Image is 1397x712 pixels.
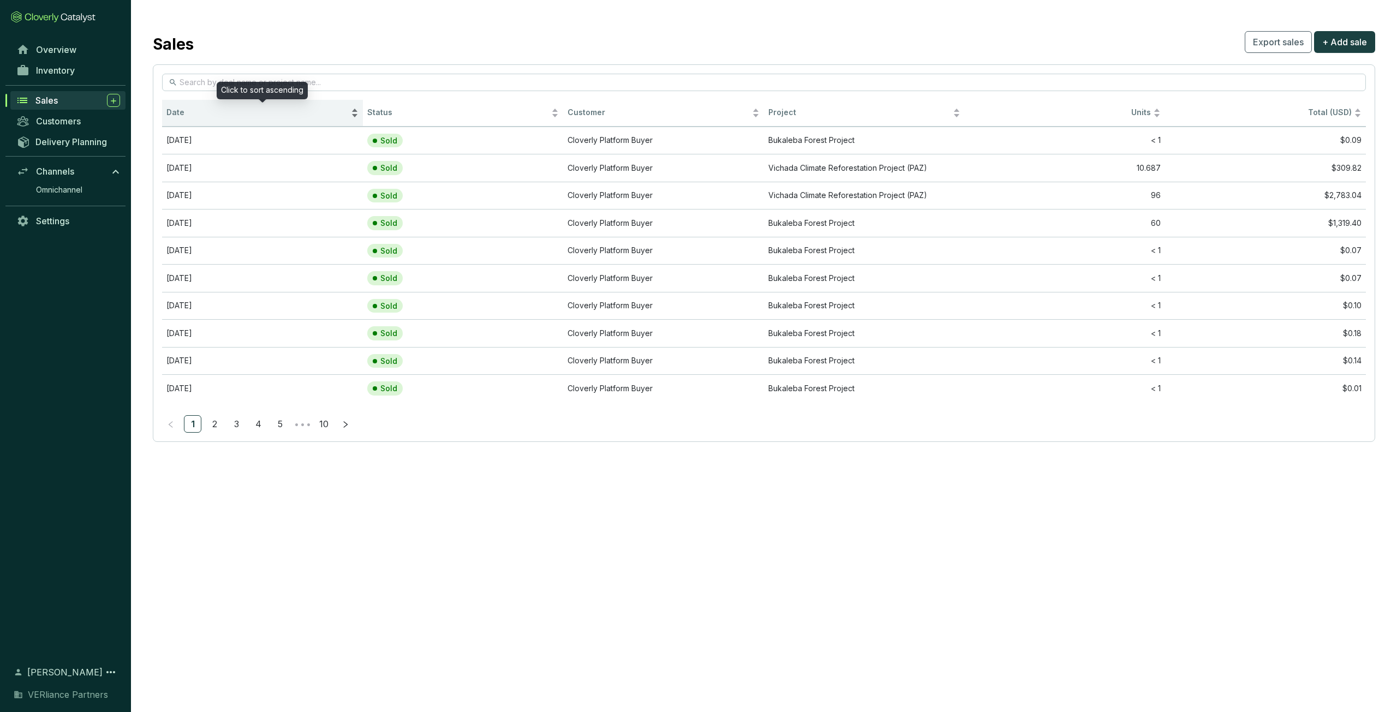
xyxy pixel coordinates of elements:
td: $0.10 [1165,292,1366,320]
td: < 1 [965,347,1166,375]
li: Next Page [337,415,354,433]
td: Apr 26 2024 [162,209,363,237]
span: Overview [36,44,76,55]
span: Total (USD) [1308,107,1352,117]
th: Customer [563,100,764,127]
button: left [162,415,180,433]
td: Bukaleba Forest Project [764,127,965,154]
span: right [342,421,349,428]
span: Omnichannel [36,184,82,195]
p: Sold [380,218,397,228]
a: 5 [272,416,288,432]
p: Sold [380,191,397,201]
span: Delivery Planning [35,136,107,147]
li: 4 [249,415,267,433]
a: 4 [250,416,266,432]
span: Customer [568,107,750,118]
td: < 1 [965,319,1166,347]
td: Nov 22 2023 [162,264,363,292]
td: $309.82 [1165,154,1366,182]
p: Sold [380,301,397,311]
li: 10 [315,415,332,433]
li: Next 5 Pages [293,415,311,433]
input: Search by deal name or project name... [180,76,1350,88]
td: < 1 [965,127,1166,154]
td: Cloverly Platform Buyer [563,154,764,182]
td: $0.14 [1165,347,1366,375]
td: Feb 19 2025 [162,154,363,182]
td: Vichada Climate Reforestation Project (PAZ) [764,182,965,210]
td: Cloverly Platform Buyer [563,237,764,265]
span: Status [367,107,550,118]
a: 3 [228,416,244,432]
td: Bukaleba Forest Project [764,292,965,320]
td: Jun 23 2023 [162,292,363,320]
td: $0.07 [1165,264,1366,292]
a: Inventory [11,61,126,80]
a: 2 [206,416,223,432]
td: $1,319.40 [1165,209,1366,237]
button: Export sales [1245,31,1312,53]
span: Settings [36,216,69,226]
a: Settings [11,212,126,230]
button: + Add sale [1314,31,1375,53]
td: < 1 [965,374,1166,402]
span: Inventory [36,65,75,76]
p: Sold [380,136,397,146]
li: 5 [271,415,289,433]
td: < 1 [965,237,1166,265]
a: Overview [11,40,126,59]
td: Bukaleba Forest Project [764,347,965,375]
td: Cloverly Platform Buyer [563,347,764,375]
span: left [167,421,175,428]
th: Units [965,100,1166,127]
span: Channels [36,166,74,177]
span: + Add sale [1322,35,1367,49]
li: 3 [228,415,245,433]
button: right [337,415,354,433]
a: Omnichannel [31,182,126,198]
td: Cloverly Platform Buyer [563,374,764,402]
td: 96 [965,182,1166,210]
li: 1 [184,415,201,433]
span: ••• [293,415,311,433]
td: Dec 20 2023 [162,319,363,347]
td: 10.687 [965,154,1166,182]
td: Cloverly Platform Buyer [563,292,764,320]
td: Dec 12 2023 [162,127,363,154]
th: Date [162,100,363,127]
td: $0.01 [1165,374,1366,402]
p: Sold [380,384,397,393]
td: May 27 2025 [162,182,363,210]
td: Bukaleba Forest Project [764,319,965,347]
p: Sold [380,163,397,173]
td: Cloverly Platform Buyer [563,127,764,154]
p: Sold [380,356,397,366]
span: [PERSON_NAME] [27,666,103,679]
td: Vichada Climate Reforestation Project (PAZ) [764,154,965,182]
td: Bukaleba Forest Project [764,374,965,402]
td: $0.18 [1165,319,1366,347]
td: Bukaleba Forest Project [764,209,965,237]
td: Bukaleba Forest Project [764,264,965,292]
p: Sold [380,273,397,283]
li: Previous Page [162,415,180,433]
a: 10 [315,416,332,432]
td: Cloverly Platform Buyer [563,319,764,347]
a: Sales [10,91,126,110]
td: Jan 20 2024 [162,374,363,402]
span: Units [969,107,1151,118]
p: Sold [380,328,397,338]
td: 60 [965,209,1166,237]
td: $0.07 [1165,237,1366,265]
li: 2 [206,415,223,433]
a: Delivery Planning [11,133,126,151]
td: Cloverly Platform Buyer [563,264,764,292]
td: Nov 20 2023 [162,237,363,265]
span: VERliance Partners [28,688,108,701]
span: Project [768,107,951,118]
td: $2,783.04 [1165,182,1366,210]
span: Date [166,107,349,118]
span: Customers [36,116,81,127]
h2: Sales [153,33,194,56]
